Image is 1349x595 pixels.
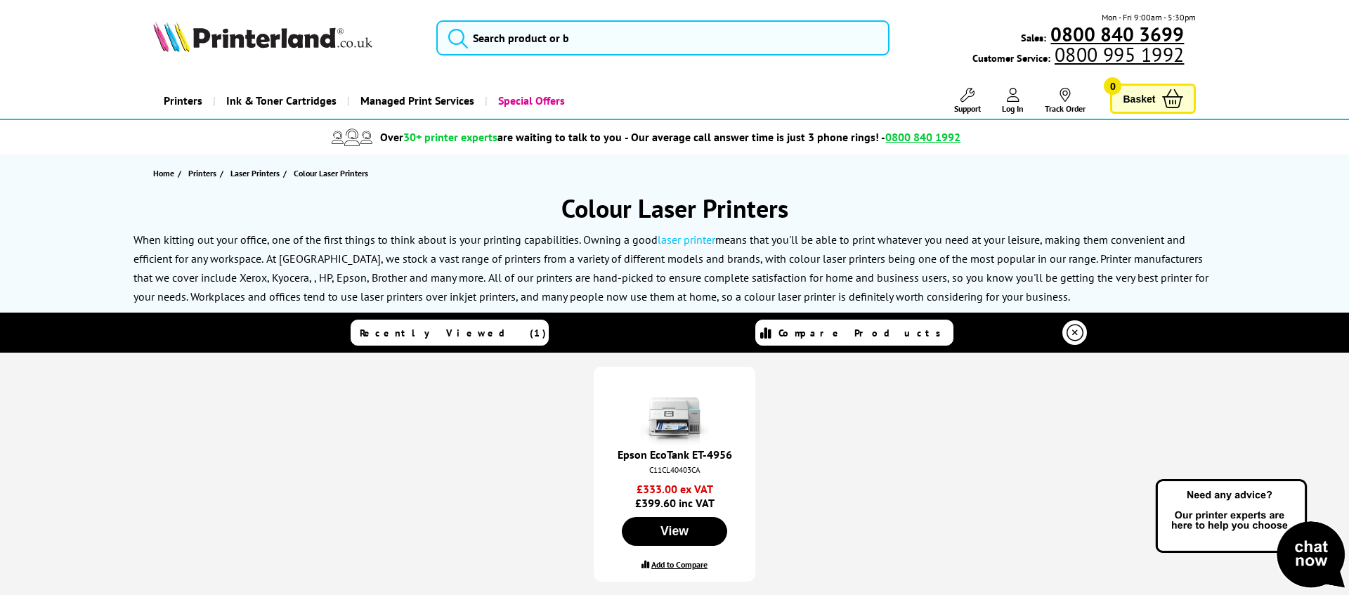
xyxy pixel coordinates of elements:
[126,192,1223,225] h1: Colour Laser Printers
[153,21,372,52] img: Printerland Logo
[604,482,745,510] span: £399.60 inc VAT
[213,83,347,119] a: Ink & Toner Cartridges
[188,166,220,181] a: Printers
[230,166,283,181] a: Laser Printers
[1104,77,1121,95] span: 0
[651,559,708,570] label: Add to Compare
[954,103,981,114] span: Support
[133,233,1185,266] p: When kitting out your office, one of the first things to think about is your printing capabilitie...
[1123,89,1155,108] span: Basket
[360,327,547,339] span: Recently Viewed (1)
[226,83,337,119] span: Ink & Toner Cartridges
[1046,27,1196,41] a: 0800 840 3699
[885,130,972,144] a: 0800 840 1992
[436,20,889,55] input: Search product or b
[1002,88,1024,114] a: Log In
[1102,11,1196,24] span: Mon - Fri 9:00am - 5:30pm
[485,83,575,119] a: Special Offers
[622,517,727,546] button: View
[625,130,972,144] span: - Our average call answer time is just 3 phone rings! -
[188,166,216,181] span: Printers
[658,233,715,247] a: laser printer
[1002,103,1024,114] span: Log In
[639,374,710,445] img: epson-et-4956-front-small.jpg
[347,83,485,119] a: Managed Print Services
[153,83,213,119] a: Printers
[954,88,981,114] a: Support
[294,168,368,178] span: Colour Laser Printers
[1053,41,1196,67] a: 0800 995 1992
[153,21,419,55] a: Printerland Logo
[618,447,732,462] a: Epson EcoTank ET-4956
[1045,88,1086,114] a: Track Order
[133,251,1203,285] p: At [GEOGRAPHIC_DATA], we stock a vast range of printers from a variety of different models and br...
[1021,31,1046,44] span: Sales:
[1110,84,1196,114] a: Basket 0
[608,465,741,475] div: C11CL40403CA
[778,327,949,339] span: Compare Products
[153,166,178,181] a: Home
[403,130,497,144] span: 30+ printer experts
[1048,21,1196,47] a: 0800 840 3699
[972,48,1196,65] span: Customer Service:
[604,482,745,496] span: £333.00 ex VAT
[1152,477,1349,592] img: Open Live Chat window
[755,320,953,346] a: Compare Products
[351,320,549,346] a: Recently Viewed (1)
[133,270,1208,303] p: All of our printers are hand-picked to ensure complete satisfaction for home and business users, ...
[230,166,280,181] span: Laser Printers
[380,130,622,144] span: Over are waiting to talk to you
